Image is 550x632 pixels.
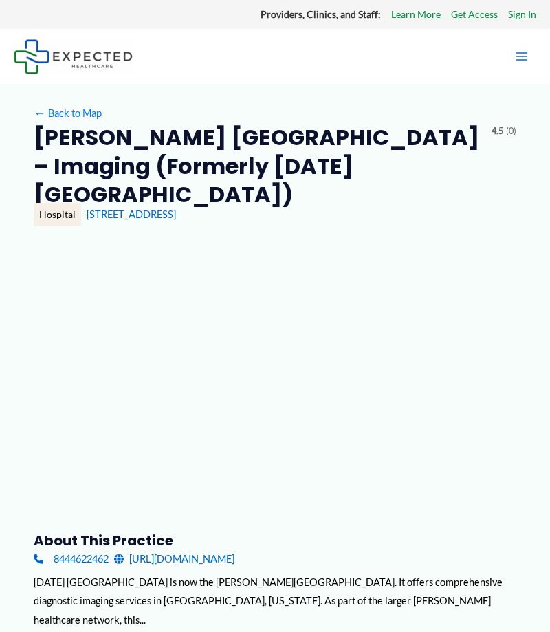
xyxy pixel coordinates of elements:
strong: Providers, Clinics, and Staff: [261,8,381,20]
a: [STREET_ADDRESS] [87,208,176,220]
div: Hospital [34,203,81,226]
h3: About this practice [34,532,516,549]
div: [DATE] [GEOGRAPHIC_DATA] is now the [PERSON_NAME][GEOGRAPHIC_DATA]. It offers comprehensive diagn... [34,573,516,629]
a: Get Access [451,6,498,23]
img: Expected Healthcare Logo - side, dark font, small [14,39,133,74]
a: 8444622462 [34,549,109,568]
a: Learn More [391,6,441,23]
a: [URL][DOMAIN_NAME] [114,549,234,568]
span: (0) [506,123,516,140]
span: 4.5 [492,123,503,140]
h2: [PERSON_NAME] [GEOGRAPHIC_DATA] – Imaging (Formerly [DATE] [GEOGRAPHIC_DATA]) [34,123,481,209]
a: Sign In [508,6,536,23]
span: ← [34,107,46,120]
a: ←Back to Map [34,104,102,122]
button: Main menu toggle [507,42,536,71]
